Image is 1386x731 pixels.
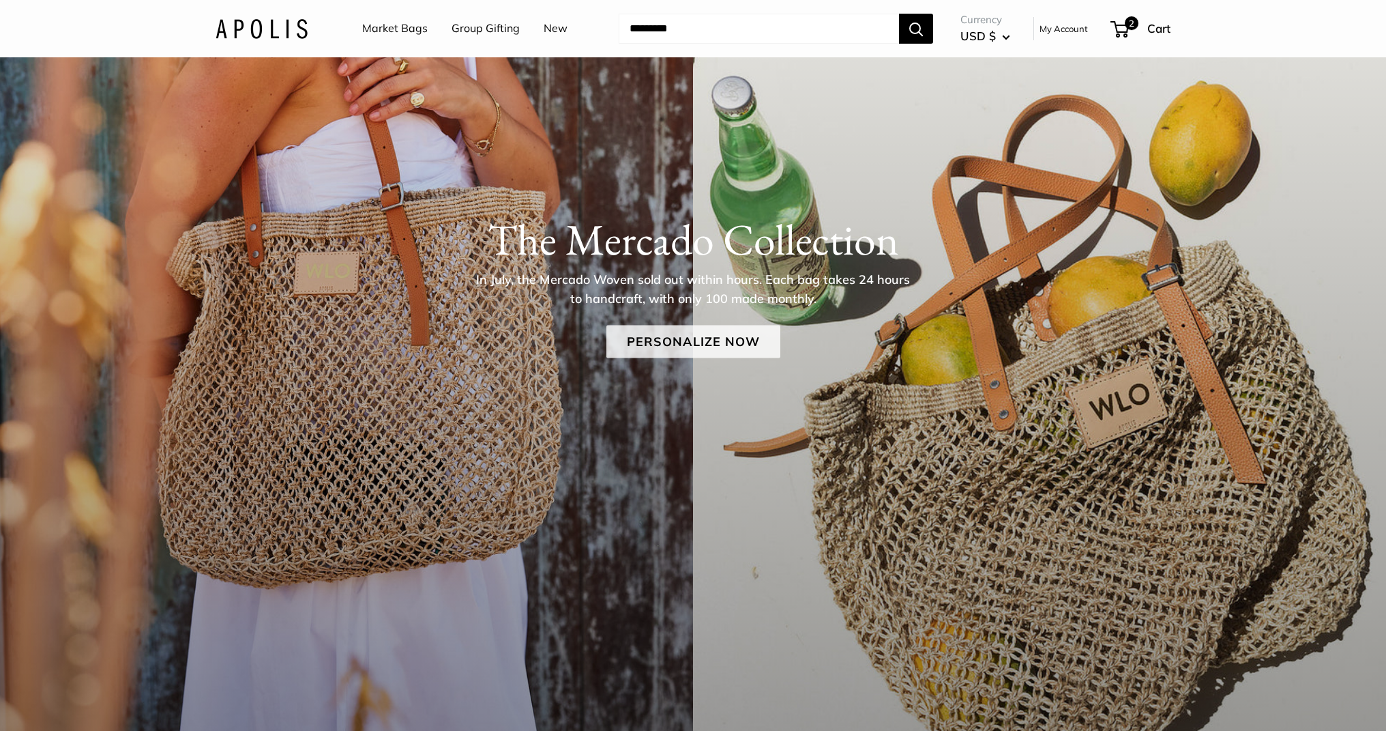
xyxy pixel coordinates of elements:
[960,10,1010,29] span: Currency
[899,14,933,44] button: Search
[362,18,428,39] a: Market Bags
[216,18,308,38] img: Apolis
[544,18,567,39] a: New
[471,270,915,309] p: In July, the Mercado Woven sold out within hours. Each bag takes 24 hours to handcraft, with only...
[960,25,1010,47] button: USD $
[1147,21,1170,35] span: Cart
[619,14,899,44] input: Search...
[606,326,780,358] a: Personalize Now
[960,29,996,43] span: USD $
[1125,16,1138,30] span: 2
[1039,20,1088,37] a: My Account
[1112,18,1170,40] a: 2 Cart
[452,18,520,39] a: Group Gifting
[216,214,1170,266] h1: The Mercado Collection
